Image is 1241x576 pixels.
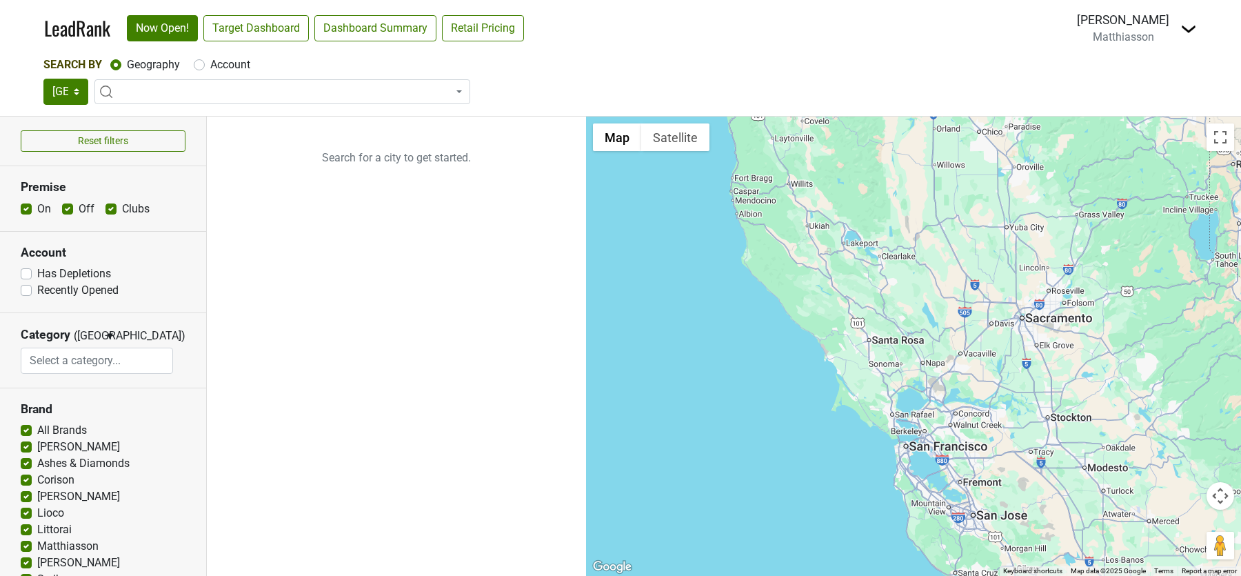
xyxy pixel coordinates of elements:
[1071,567,1146,575] span: Map data ©2025 Google
[589,558,635,576] img: Google
[37,522,72,538] label: Littorai
[641,123,709,151] button: Show satellite imagery
[37,439,120,455] label: [PERSON_NAME]
[1182,567,1237,575] a: Report a map error
[21,328,70,342] h3: Category
[44,14,110,43] a: LeadRank
[1003,566,1062,576] button: Keyboard shortcuts
[21,180,185,195] h3: Premise
[21,348,172,374] input: Select a category...
[21,402,185,417] h3: Brand
[37,555,120,571] label: [PERSON_NAME]
[1180,21,1197,37] img: Dropdown Menu
[37,488,120,505] label: [PERSON_NAME]
[127,15,198,41] a: Now Open!
[207,117,586,199] p: Search for a city to get started.
[37,422,87,439] label: All Brands
[1077,11,1169,29] div: [PERSON_NAME]
[21,130,185,152] button: Reset filters
[37,266,111,282] label: Has Depletions
[127,57,180,73] label: Geography
[1154,567,1173,575] a: Terms (opens in new tab)
[314,15,436,41] a: Dashboard Summary
[442,15,524,41] a: Retail Pricing
[43,58,102,71] span: Search By
[37,505,64,522] label: Lioco
[37,472,74,488] label: Corison
[589,558,635,576] a: Open this area in Google Maps (opens a new window)
[21,246,185,260] h3: Account
[203,15,309,41] a: Target Dashboard
[37,455,130,472] label: Ashes & Diamonds
[1207,123,1234,151] button: Toggle fullscreen view
[79,201,94,217] label: Off
[105,330,115,342] span: ▼
[1207,532,1234,559] button: Drag Pegman onto the map to open Street View
[593,123,641,151] button: Show street map
[122,201,150,217] label: Clubs
[37,201,51,217] label: On
[1093,30,1154,43] span: Matthiasson
[74,328,101,348] span: ([GEOGRAPHIC_DATA])
[37,282,119,299] label: Recently Opened
[37,538,99,555] label: Matthiasson
[210,57,250,73] label: Account
[1207,482,1234,510] button: Map camera controls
